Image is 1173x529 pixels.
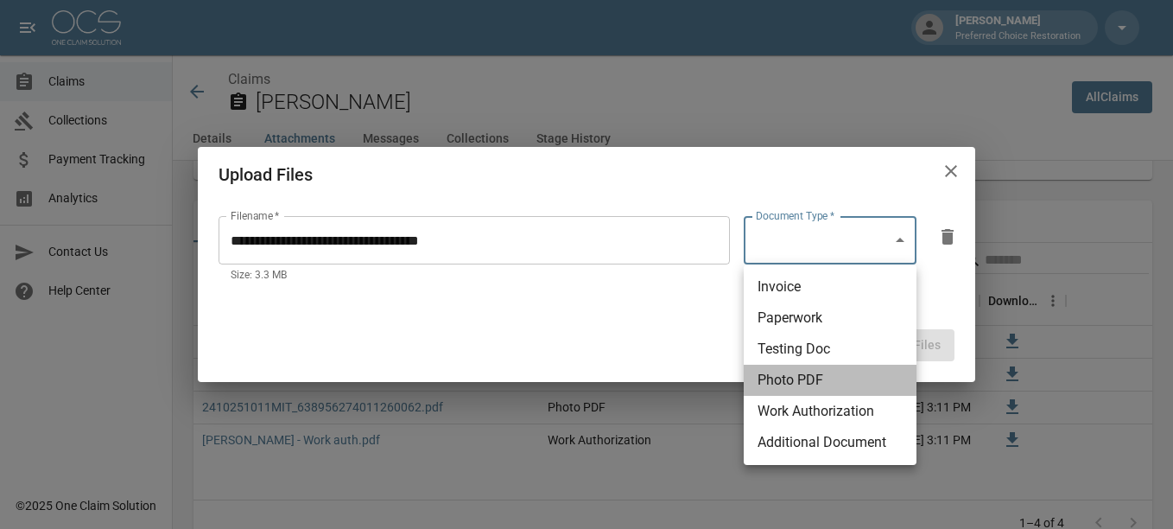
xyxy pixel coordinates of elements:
li: Photo PDF [744,365,916,396]
li: Additional Document [744,427,916,458]
li: Paperwork [744,303,916,334]
li: Testing Doc [744,334,916,365]
li: Work Authorization [744,396,916,427]
li: Invoice [744,271,916,303]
